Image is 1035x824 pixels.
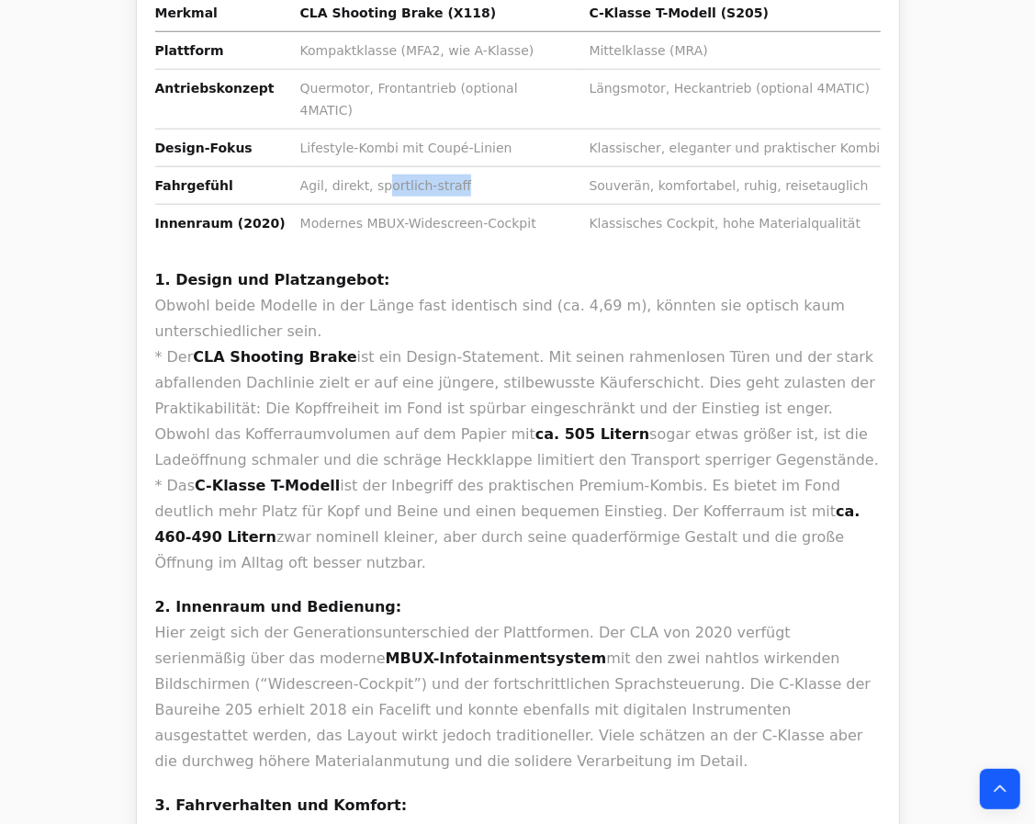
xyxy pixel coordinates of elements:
td: Modernes MBUX-Widescreen-Cockpit [293,205,582,243]
td: Souverän, komfortabel, ruhig, reisetauglich [582,167,881,205]
strong: 1. Design und Platzangebot: [155,271,390,288]
strong: C-Klasse T-Modell [195,477,340,494]
p: Obwohl beide Modelle in der Länge fast identisch sind (ca. 4,69 m), könnten sie optisch kaum unte... [155,267,881,576]
strong: 3. Fahrverhalten und Komfort: [155,796,408,814]
td: Quermotor, Frontantrieb (optional 4MATIC) [293,70,582,130]
button: Back to top [980,769,1020,809]
td: Kompaktklasse (MFA2, wie A-Klasse) [293,32,582,70]
th: CLA Shooting Brake (X118) [293,2,582,32]
strong: ca. 505 Litern [535,425,649,443]
td: Klassischer, eleganter und praktischer Kombi [582,130,881,167]
td: Mittelklasse (MRA) [582,32,881,70]
strong: CLA Shooting Brake [193,348,356,366]
strong: Innenraum (2020) [155,216,286,231]
strong: Plattform [155,43,224,58]
strong: Fahrgefühl [155,178,233,193]
td: Längsmotor, Heckantrieb (optional 4MATIC) [582,70,881,130]
p: Hier zeigt sich der Generationsunterschied der Plattformen. Der CLA von 2020 verfügt serienmäßig ... [155,594,881,774]
strong: MBUX-Infotainmentsystem [386,649,607,667]
strong: 2. Innenraum und Bedienung: [155,598,402,615]
th: Merkmal [155,2,293,32]
strong: Antriebskonzept [155,81,275,96]
th: C-Klasse T-Modell (S205) [582,2,881,32]
td: Klassisches Cockpit, hohe Materialqualität [582,205,881,243]
td: Agil, direkt, sportlich-straff [293,167,582,205]
strong: Design-Fokus [155,141,253,155]
td: Lifestyle-Kombi mit Coupé-Linien [293,130,582,167]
